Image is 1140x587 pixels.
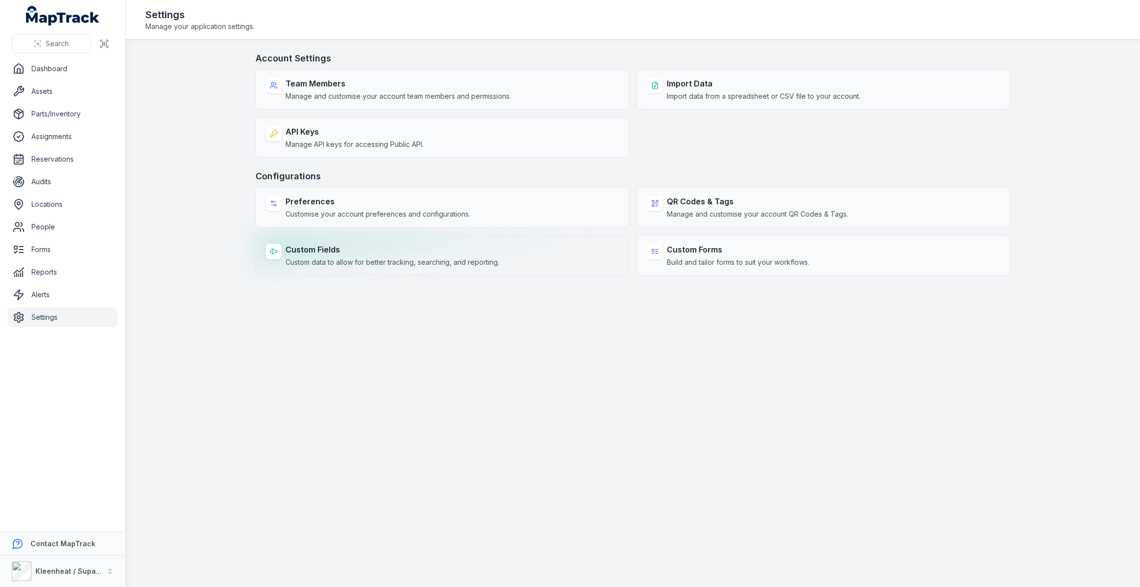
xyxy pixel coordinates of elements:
a: QR Codes & TagsManage and customise your account QR Codes & Tags. [637,187,1010,227]
a: Forms [8,240,117,259]
strong: Team Members [285,78,511,89]
span: Import data from a spreadsheet or CSV file to your account. [667,91,860,101]
span: Custom data to allow for better tracking, searching, and reporting. [285,257,499,267]
a: Locations [8,195,117,214]
strong: Preferences [285,196,470,207]
a: MapTrack [26,6,100,26]
h3: Configurations [256,169,1010,183]
a: API KeysManage API keys for accessing Public API. [256,117,629,158]
span: Customise your account preferences and configurations. [285,209,470,219]
strong: QR Codes & Tags [667,196,848,207]
a: Reports [8,262,117,282]
h2: Settings [145,8,255,22]
strong: Kleenheat / Supagas [35,567,109,575]
a: Settings [8,307,117,327]
a: People [8,217,117,237]
strong: Import Data [667,78,860,89]
strong: Custom Fields [285,244,499,255]
span: Manage and customise your account team members and permissions. [285,91,511,101]
a: Custom FormsBuild and tailor forms to suit your workflows. [637,235,1010,276]
h3: Account Settings [256,52,1010,65]
span: Build and tailor forms to suit your workflows. [667,257,809,267]
a: Dashboard [8,59,117,79]
a: Assignments [8,127,117,146]
a: Custom FieldsCustom data to allow for better tracking, searching, and reporting. [256,235,629,276]
strong: Contact MapTrack [30,539,95,548]
a: Import DataImport data from a spreadsheet or CSV file to your account. [637,69,1010,110]
button: Search [12,34,91,53]
span: Manage and customise your account QR Codes & Tags. [667,209,848,219]
span: Search [46,39,69,49]
span: Manage your application settings. [145,22,255,31]
a: Audits [8,172,117,192]
a: Team MembersManage and customise your account team members and permissions. [256,69,629,110]
span: Manage API keys for accessing Public API. [285,140,424,149]
a: Assets [8,82,117,101]
strong: Custom Forms [667,244,809,255]
strong: API Keys [285,126,424,138]
a: PreferencesCustomise your account preferences and configurations. [256,187,629,227]
a: Alerts [8,285,117,305]
a: Reservations [8,149,117,169]
a: Parts/Inventory [8,104,117,124]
